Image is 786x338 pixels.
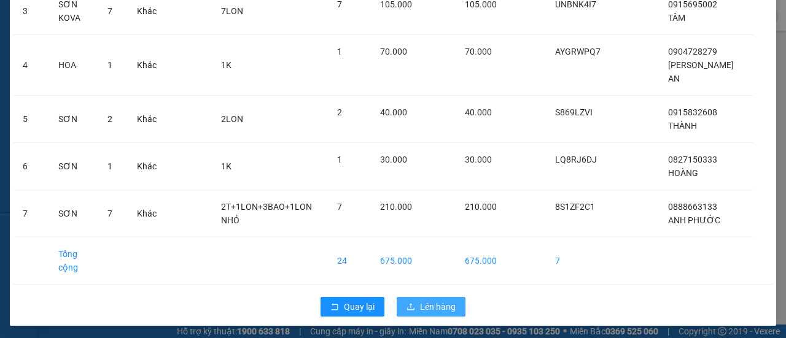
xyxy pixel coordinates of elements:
td: 5 [13,96,49,143]
span: 2T+1LON+3BAO+1LON NHỎ [221,202,312,225]
span: AYGRWPQ7 [555,47,601,56]
td: Khác [127,190,166,237]
td: Tổng cộng [49,237,98,285]
span: HOÀNG [668,168,698,178]
span: 210.000 [465,202,497,212]
span: 30.000 [465,155,492,164]
span: Lên hàng [420,300,456,313]
span: S869LZVI [555,107,593,117]
h2: D87EQ7UU [7,71,99,91]
span: 0888663133 [668,202,717,212]
td: HOA [49,35,98,96]
span: 40.000 [380,107,407,117]
span: 70.000 [465,47,492,56]
td: SƠN [49,96,98,143]
span: 1K [221,60,232,70]
td: 675.000 [455,237,507,285]
td: 7 [13,190,49,237]
button: rollbackQuay lại [321,297,384,317]
span: 1 [337,155,342,164]
span: 2 [337,107,342,117]
span: 0904728279 [668,47,717,56]
td: Khác [127,96,166,143]
span: THÀNH [668,121,697,131]
span: TÂM [668,13,685,23]
td: 6 [13,143,49,190]
td: Khác [127,35,166,96]
span: Quay lại [344,300,375,313]
span: 8S1ZF2C1 [555,202,595,212]
span: 7 [107,6,112,16]
td: 4 [13,35,49,96]
td: SƠN [49,190,98,237]
span: 30.000 [380,155,407,164]
span: 1 [337,47,342,56]
span: 0827150333 [668,155,717,164]
span: 40.000 [465,107,492,117]
span: 7LON [221,6,243,16]
span: LQ8RJ6DJ [555,155,597,164]
span: 0915832608 [668,107,717,117]
span: 210.000 [380,202,412,212]
span: 70.000 [380,47,407,56]
span: [PERSON_NAME] AN [668,60,734,83]
span: 1K [221,161,232,171]
span: rollback [330,302,339,312]
td: Khác [127,143,166,190]
span: 1 [107,60,112,70]
span: 2LON [221,114,243,124]
button: uploadLên hàng [397,297,465,317]
b: [PERSON_NAME] [74,29,207,49]
span: 1 [107,161,112,171]
td: 675.000 [370,237,424,285]
span: 2 [107,114,112,124]
td: SƠN [49,143,98,190]
span: upload [407,302,415,312]
h2: VP Nhận: Văn phòng Đồng Hới [64,71,297,187]
td: 24 [327,237,370,285]
td: 7 [545,237,610,285]
span: ANH PHƯỚC [668,215,720,225]
span: 7 [107,209,112,218]
span: 7 [337,202,342,212]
